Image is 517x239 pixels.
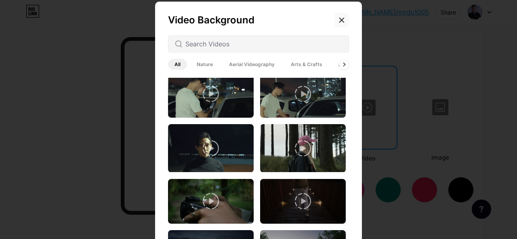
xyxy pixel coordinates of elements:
[168,14,254,26] span: Video Background
[168,59,187,70] span: All
[190,59,219,70] span: Nature
[185,39,342,49] input: Search Videos
[223,59,281,70] span: Aerial Videography
[284,59,329,70] span: Arts & Crafts
[332,59,375,70] span: Architecture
